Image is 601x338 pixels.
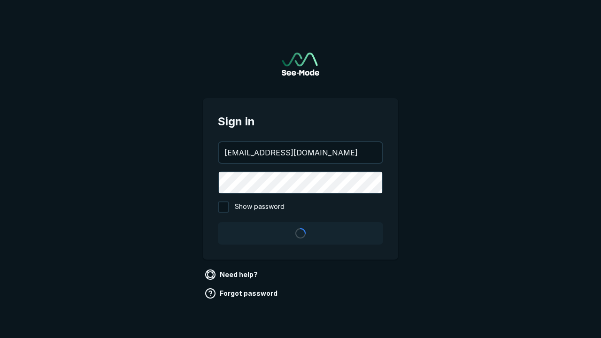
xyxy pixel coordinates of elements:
a: Need help? [203,267,262,282]
a: Forgot password [203,286,281,301]
img: See-Mode Logo [282,53,319,76]
span: Sign in [218,113,383,130]
span: Show password [235,201,285,213]
a: Go to sign in [282,53,319,76]
input: your@email.com [219,142,382,163]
